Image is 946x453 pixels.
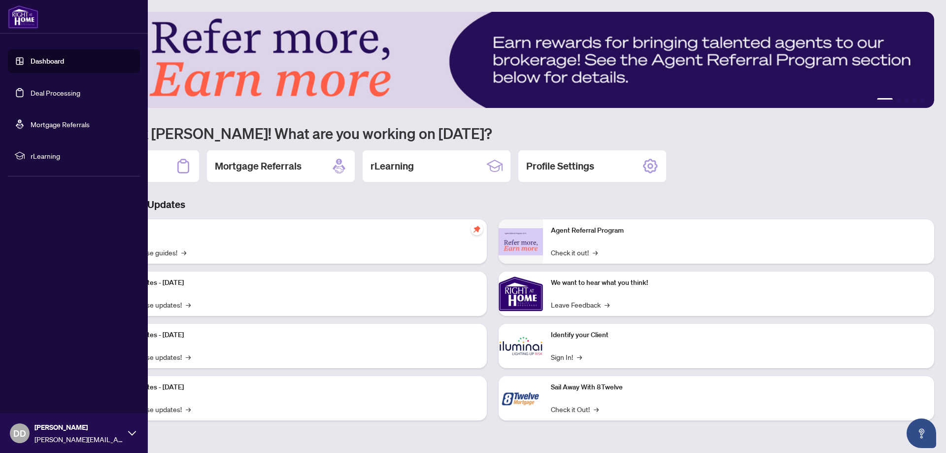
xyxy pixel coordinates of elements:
button: 5 [920,98,924,102]
a: Leave Feedback→ [551,299,609,310]
span: → [186,404,191,415]
img: Sail Away With 8Twelve [499,376,543,420]
p: Platform Updates - [DATE] [103,278,479,288]
a: Mortgage Referrals [31,120,90,129]
a: Check it Out!→ [551,404,599,415]
button: 1 [877,98,893,102]
h1: Welcome back [PERSON_NAME]! What are you working on [DATE]? [51,124,934,142]
a: Check it out!→ [551,247,598,258]
span: → [186,299,191,310]
img: Slide 0 [51,12,934,108]
button: 4 [912,98,916,102]
button: 2 [897,98,901,102]
span: pushpin [471,223,483,235]
span: DD [13,426,26,440]
h2: rLearning [371,159,414,173]
span: → [594,404,599,415]
a: Dashboard [31,57,64,66]
img: Agent Referral Program [499,228,543,255]
span: → [181,247,186,258]
button: 3 [905,98,909,102]
p: Self-Help [103,225,479,236]
h2: Mortgage Referrals [215,159,302,173]
button: Open asap [907,418,936,448]
h3: Brokerage & Industry Updates [51,198,934,211]
p: Agent Referral Program [551,225,926,236]
img: We want to hear what you think! [499,272,543,316]
p: Identify your Client [551,330,926,341]
a: Deal Processing [31,88,80,97]
span: [PERSON_NAME][EMAIL_ADDRESS][DOMAIN_NAME] [34,434,123,445]
a: Sign In!→ [551,351,582,362]
span: [PERSON_NAME] [34,422,123,433]
span: → [186,351,191,362]
h2: Profile Settings [526,159,594,173]
p: Platform Updates - [DATE] [103,330,479,341]
img: logo [8,5,38,29]
p: We want to hear what you think! [551,278,926,288]
span: rLearning [31,150,133,161]
span: → [593,247,598,258]
p: Sail Away With 8Twelve [551,382,926,393]
span: → [577,351,582,362]
span: → [605,299,609,310]
img: Identify your Client [499,324,543,368]
p: Platform Updates - [DATE] [103,382,479,393]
